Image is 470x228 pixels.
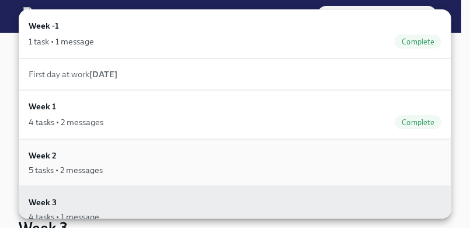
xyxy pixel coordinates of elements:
div: 5 tasks • 2 messages [29,164,103,176]
strong: [DATE] [89,69,117,80]
a: Week 14 tasks • 2 messagesComplete [19,90,451,139]
a: Week -11 task • 1 messageComplete [19,9,451,58]
div: 4 tasks • 1 message [29,211,99,223]
h6: Week 3 [29,196,57,209]
h6: Week 2 [29,149,57,162]
div: 4 tasks • 2 messages [29,116,103,128]
span: First day at work [29,69,117,80]
a: Week 25 tasks • 2 messages [19,139,451,186]
div: 1 task • 1 message [29,36,94,47]
h6: Week 1 [29,100,56,113]
span: Complete [395,118,441,127]
h6: Week -1 [29,19,59,32]
span: Complete [395,37,441,46]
